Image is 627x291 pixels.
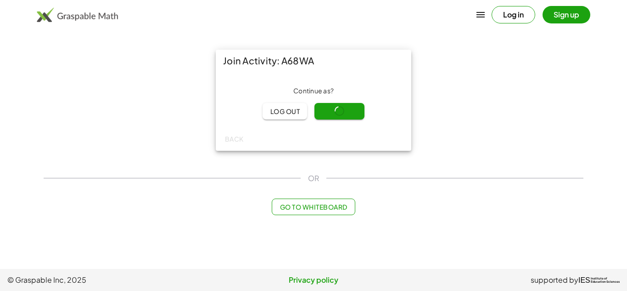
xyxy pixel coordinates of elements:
span: Log out [270,107,300,115]
a: IESInstitute ofEducation Sciences [578,274,620,285]
button: Log in [492,6,535,23]
span: IES [578,276,590,285]
button: Go to Whiteboard [272,199,355,215]
span: OR [308,173,319,184]
span: Institute of Education Sciences [591,277,620,284]
span: supported by [531,274,578,285]
div: Continue as ? [223,86,404,96]
button: Sign up [543,6,590,23]
button: Log out [263,103,307,120]
span: © Graspable Inc, 2025 [7,274,212,285]
div: Join Activity: A68WA [216,50,411,72]
span: Go to Whiteboard [280,203,347,211]
a: Privacy policy [212,274,416,285]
